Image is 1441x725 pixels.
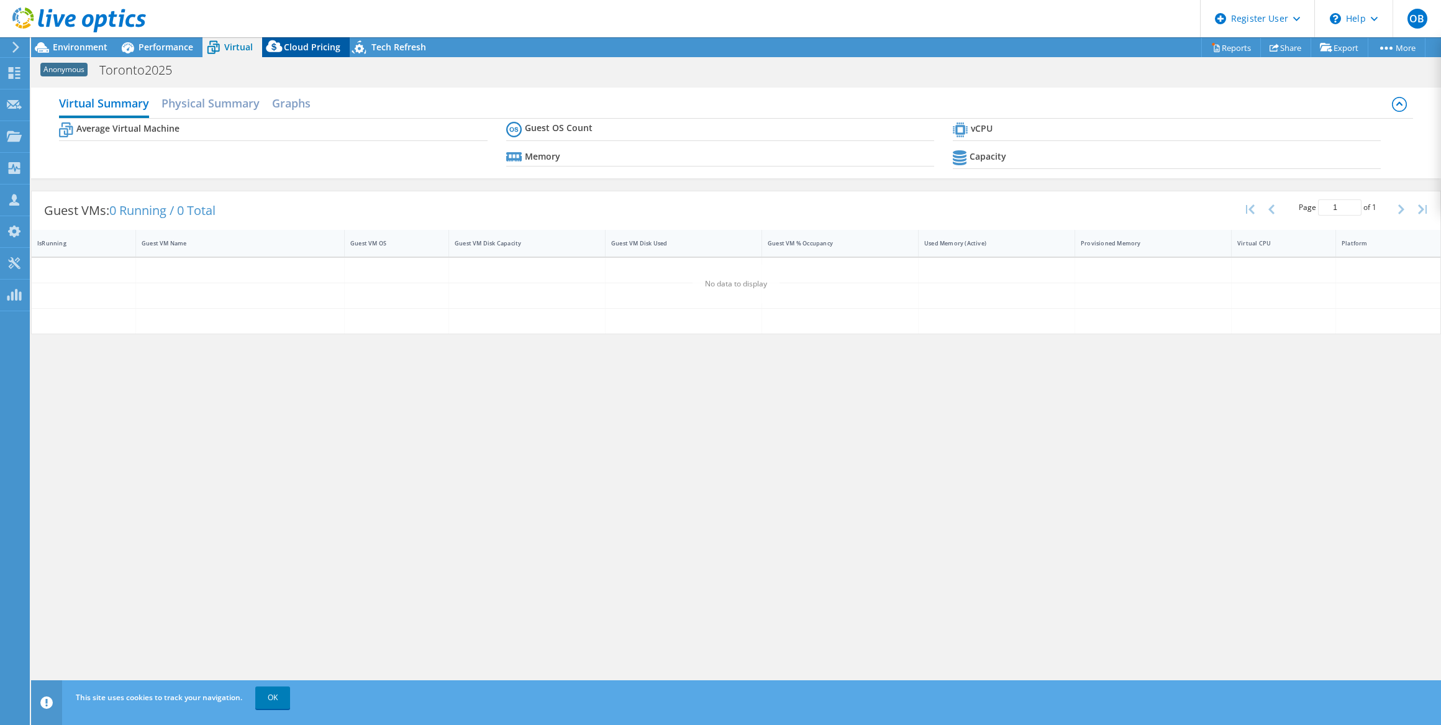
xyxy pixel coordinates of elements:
[161,91,260,116] h2: Physical Summary
[142,239,324,247] div: Guest VM Name
[40,63,88,76] span: Anonymous
[37,239,115,247] div: IsRunning
[1260,38,1311,57] a: Share
[371,41,426,53] span: Tech Refresh
[32,191,228,230] div: Guest VMs:
[139,41,193,53] span: Performance
[1237,239,1315,247] div: Virtual CPU
[611,239,741,247] div: Guest VM Disk Used
[768,239,898,247] div: Guest VM % Occupancy
[1081,239,1211,247] div: Provisioned Memory
[455,239,584,247] div: Guest VM Disk Capacity
[924,239,1054,247] div: Used Memory (Active)
[255,686,290,709] a: OK
[1201,38,1261,57] a: Reports
[1299,199,1376,216] span: Page of
[1372,202,1376,212] span: 1
[76,692,242,703] span: This site uses cookies to track your navigation.
[1407,9,1427,29] span: OB
[224,41,253,53] span: Virtual
[350,239,428,247] div: Guest VM OS
[1342,239,1420,247] div: Platform
[971,122,993,135] b: vCPU
[76,122,180,135] b: Average Virtual Machine
[1330,13,1341,24] svg: \n
[1318,199,1361,216] input: jump to page
[970,150,1006,163] b: Capacity
[1368,38,1425,57] a: More
[59,91,149,118] h2: Virtual Summary
[525,150,560,163] b: Memory
[284,41,340,53] span: Cloud Pricing
[525,122,593,134] b: Guest OS Count
[272,91,311,116] h2: Graphs
[94,63,191,77] h1: Toronto2025
[53,41,107,53] span: Environment
[1311,38,1368,57] a: Export
[109,202,216,219] span: 0 Running / 0 Total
